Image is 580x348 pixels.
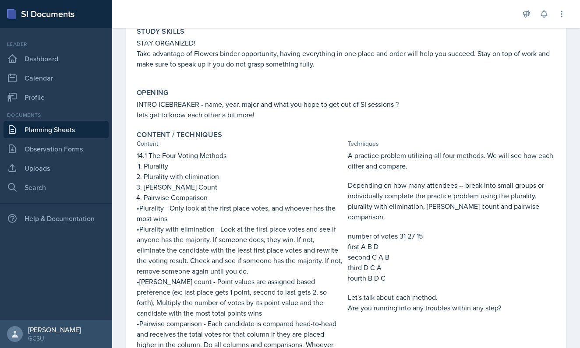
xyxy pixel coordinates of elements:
p: Take advantage of Flowers binder opportunity, having everything in one place and order will help ... [137,48,555,69]
div: GCSU [28,334,81,343]
p: Let's talk about each method. [348,292,555,302]
p: Depending on how many attendees -- break into small groups or individually complete the practice ... [348,180,555,222]
div: [PERSON_NAME] [28,325,81,334]
p: •Plurality with elimination - Look at the first place votes and see if anyone has the majority. I... [137,224,344,276]
a: Planning Sheets [4,121,109,138]
p: Plurality with elimination [144,171,344,182]
div: Content [137,139,344,148]
div: Leader [4,40,109,48]
a: Observation Forms [4,140,109,158]
p: Are you running into any troubles within any step? [348,302,555,313]
p: lets get to know each other a bit more! [137,109,555,120]
p: fourth B D C [348,273,555,283]
div: Techniques [348,139,555,148]
p: Pairwise Comparison [144,192,344,203]
p: •Plurality - Only look at the first place votes, and whoever has the most wins [137,203,344,224]
p: A practice problem utilizing all four methods. We will see how each differ and compare. [348,150,555,171]
a: Uploads [4,159,109,177]
p: INTRO ICEBREAKER - name, year, major and what you hope to get out of SI sessions ? [137,99,555,109]
label: Opening [137,88,169,97]
a: Dashboard [4,50,109,67]
label: Study Skills [137,27,185,36]
p: 14.1 The Four Voting Methods [137,150,344,161]
div: Documents [4,111,109,119]
p: STAY ORGANIZED! [137,38,555,48]
p: second C A B [348,252,555,262]
p: number of votes 31 27 15 [348,231,555,241]
div: Help & Documentation [4,210,109,227]
p: first A B D [348,241,555,252]
a: Search [4,179,109,196]
a: Calendar [4,69,109,87]
a: Profile [4,88,109,106]
p: •[PERSON_NAME] count - Point values are assigned based preference (ex: last place gets 1 point, s... [137,276,344,318]
p: Plurality [144,161,344,171]
p: third D C A [348,262,555,273]
p: [PERSON_NAME] Count [144,182,344,192]
label: Content / Techniques [137,130,222,139]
